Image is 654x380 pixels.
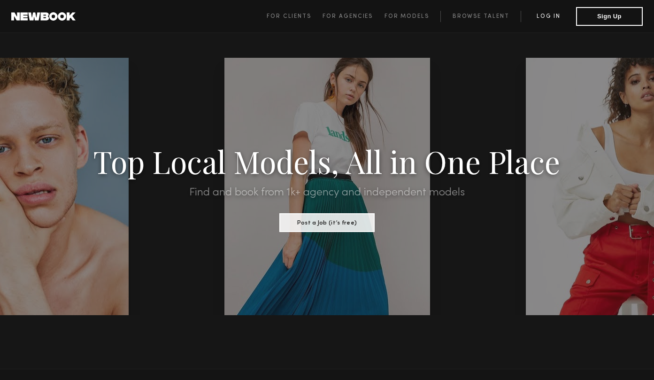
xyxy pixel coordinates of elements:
a: For Clients [267,11,323,22]
button: Sign Up [576,7,643,26]
span: For Models [385,14,429,19]
a: For Agencies [323,11,384,22]
a: Browse Talent [440,11,521,22]
a: Log in [521,11,576,22]
a: Post a Job (it’s free) [279,217,375,227]
h1: Top Local Models, All in One Place [49,147,605,176]
h2: Find and book from 1k+ agency and independent models [49,187,605,198]
button: Post a Job (it’s free) [279,213,375,232]
a: For Models [385,11,441,22]
span: For Agencies [323,14,373,19]
span: For Clients [267,14,311,19]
